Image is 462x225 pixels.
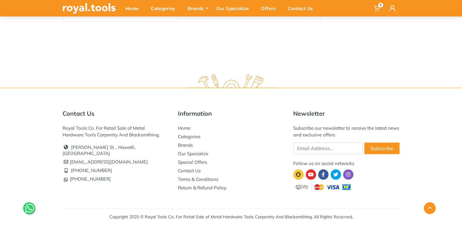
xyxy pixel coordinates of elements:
[178,185,226,191] a: Return & Refund Policy
[378,3,383,7] span: 0
[364,142,399,154] button: Subscribe
[293,183,354,191] img: upay.png
[293,142,362,154] input: Email Address...
[284,2,321,15] div: Contact Us
[257,2,284,15] div: Offers
[63,110,169,117] h5: Contact Us
[178,151,208,156] a: Our Specialize
[188,74,275,91] img: royal.tools Logo
[147,2,183,15] div: Categories
[178,142,193,148] a: Brands
[293,160,399,167] div: Follow us on social networks
[109,214,353,220] div: Copyright 2025 © Royal Tools Co. For Retail Sale of Metal Hardware Tools Carpentry And Blacksmith...
[63,125,169,138] div: Royal Tools Co. For Retail Sale of Metal Hardware Tools Carpentry And Blacksmithing.
[63,176,111,182] a: [PHONE_NUMBER]
[178,159,207,165] a: Special Offers
[178,125,190,131] a: Home
[63,3,116,14] img: royal.tools Logo
[71,167,112,173] a: [PHONE_NUMBER]
[63,158,169,166] li: [EMAIL_ADDRESS][DOMAIN_NAME]
[178,176,218,182] a: Terms & Conditions
[121,2,147,15] div: Home
[293,125,399,138] div: Subscribe our newsletter to receive the latest news and exclusive offers.
[183,2,212,15] div: Brands
[178,110,284,117] h5: Information
[212,2,257,15] div: Our Specialize
[178,168,201,174] a: Contact Us
[178,134,200,139] a: Categories
[293,110,399,117] h5: Newsletter
[63,144,135,156] a: [PERSON_NAME] St. , Hawalli, [GEOGRAPHIC_DATA]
